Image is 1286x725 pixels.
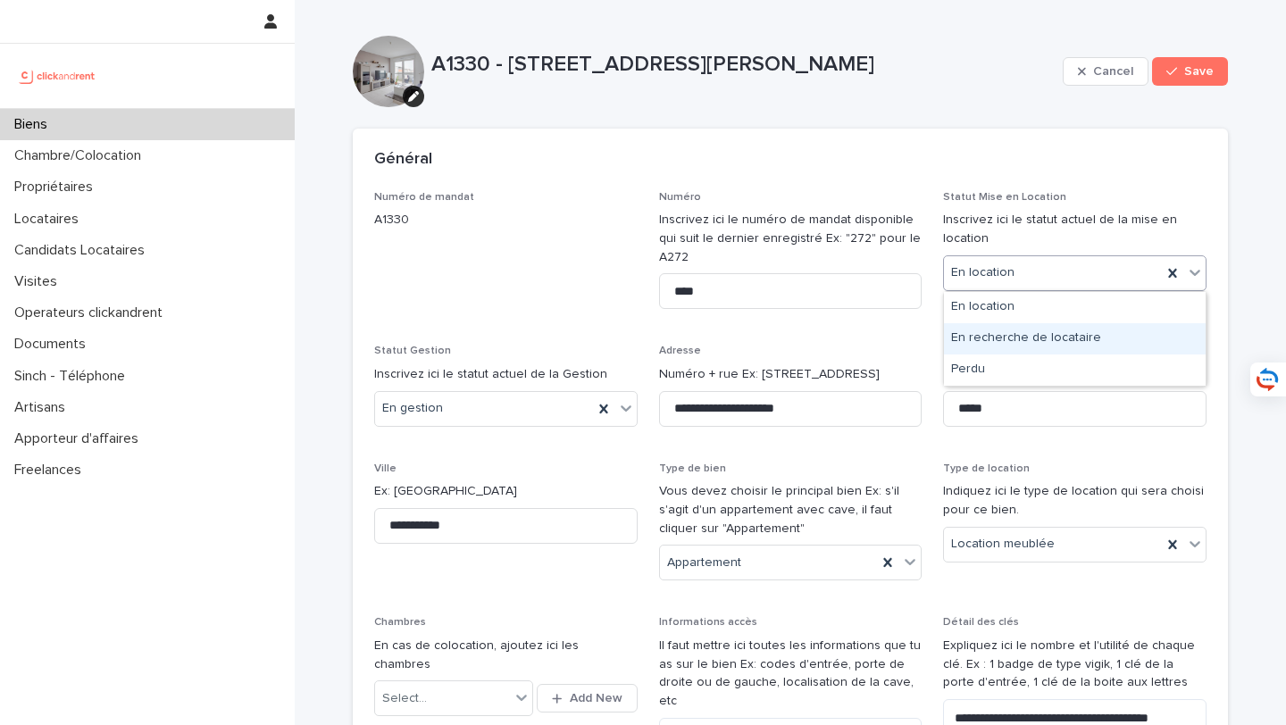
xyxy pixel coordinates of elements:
[667,554,741,572] span: Appartement
[7,211,93,228] p: Locataires
[374,637,638,674] p: En cas de colocation, ajoutez ici les chambres
[659,637,923,711] p: Il faut mettre ici toutes les informations que tu as sur le bien Ex: codes d'entrée, porte de dro...
[570,692,622,704] span: Add New
[659,463,726,474] span: Type de bien
[7,242,159,259] p: Candidats Locataires
[374,192,474,203] span: Numéro de mandat
[374,365,638,384] p: Inscrivez ici le statut actuel de la Gestion
[382,399,443,418] span: En gestion
[7,430,153,447] p: Apporteur d'affaires
[943,637,1207,692] p: Expliquez ici le nombre et l'utilité de chaque clé. Ex : 1 badge de type vigik, 1 clé de la porte...
[7,462,96,479] p: Freelances
[7,147,155,164] p: Chambre/Colocation
[659,482,923,537] p: Vous devez choisir le principal bien Ex: s'il s'agit d'un appartement avec cave, il faut cliquer ...
[944,323,1206,354] div: En recherche de locataire
[537,684,637,712] button: Add New
[943,482,1207,520] p: Indiquez ici le type de location qui sera choisi pour ce bien.
[7,179,107,196] p: Propriétaires
[7,336,100,353] p: Documents
[1093,65,1133,78] span: Cancel
[659,211,923,266] p: Inscrivez ici le numéro de mandat disponible qui suit le dernier enregistré Ex: "272" pour le A272
[374,482,638,501] p: Ex: [GEOGRAPHIC_DATA]
[7,304,177,321] p: Operateurs clickandrent
[431,52,1056,78] p: A1330 - [STREET_ADDRESS][PERSON_NAME]
[659,346,701,356] span: Adresse
[7,273,71,290] p: Visites
[382,689,427,708] div: Select...
[659,617,757,628] span: Informations accès
[951,263,1015,282] span: En location
[1063,57,1148,86] button: Cancel
[1152,57,1228,86] button: Save
[943,617,1019,628] span: Détail des clés
[943,211,1207,248] p: Inscrivez ici le statut actuel de la mise en location
[374,211,638,229] p: A1330
[7,116,62,133] p: Biens
[659,365,923,384] p: Numéro + rue Ex: [STREET_ADDRESS]
[7,399,79,416] p: Artisans
[944,354,1206,386] div: Perdu
[374,346,451,356] span: Statut Gestion
[951,535,1055,554] span: Location meublée
[374,463,397,474] span: Ville
[1184,65,1214,78] span: Save
[944,292,1206,323] div: En location
[7,368,139,385] p: Sinch - Téléphone
[14,58,101,94] img: UCB0brd3T0yccxBKYDjQ
[943,463,1030,474] span: Type de location
[374,150,432,170] h2: Général
[374,617,426,628] span: Chambres
[943,192,1066,203] span: Statut Mise en Location
[659,192,701,203] span: Numéro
